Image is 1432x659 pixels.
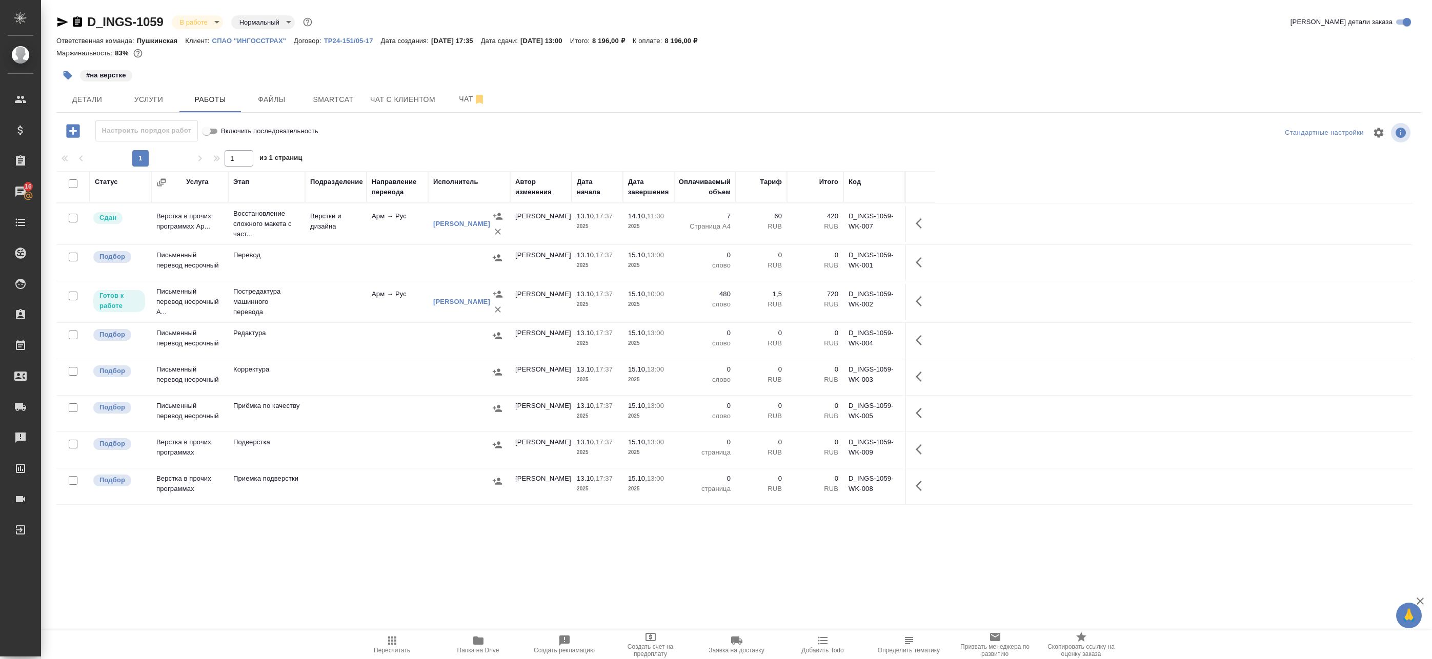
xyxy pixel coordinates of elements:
div: Итого [819,177,838,187]
button: Назначить [490,250,505,265]
p: 2025 [628,447,669,458]
p: 0 [792,328,838,338]
span: Заявка на доставку [709,647,764,654]
p: слово [679,299,731,310]
p: 15.10, [628,251,647,259]
p: 720 [792,289,838,299]
button: Здесь прячутся важные кнопки [910,328,934,353]
a: D_INGS-1059 [87,15,164,29]
div: Можно подбирать исполнителей [92,473,146,487]
div: Автор изменения [515,177,567,197]
p: 13:00 [647,365,664,373]
div: Этап [233,177,249,187]
a: [PERSON_NAME] [433,220,490,228]
p: Корректура [233,364,300,375]
p: 2025 [628,260,669,271]
p: 13.10, [577,402,596,409]
p: Подбор [99,366,125,376]
svg: Отписаться [473,93,486,106]
p: 8 196,00 ₽ [592,37,633,45]
p: 0 [679,328,731,338]
button: Назначить [490,364,505,380]
p: Готов к работе [99,291,139,311]
p: RUB [741,484,782,494]
p: RUB [741,260,782,271]
p: 13.10, [577,475,596,482]
p: ТР24-151/05-17 [324,37,381,45]
p: слово [679,338,731,348]
p: 17:37 [596,438,613,446]
p: слово [679,260,731,271]
span: Чат [448,93,497,106]
p: 0 [741,437,782,447]
div: Код [849,177,861,187]
p: 14.10, [628,212,647,220]
td: [PERSON_NAME] [510,206,572,242]
p: 2025 [628,221,669,232]
td: D_INGS-1059-WK-001 [843,245,905,281]
td: [PERSON_NAME] [510,284,572,320]
p: страница [679,484,731,494]
span: Чат с клиентом [370,93,435,106]
span: Папка на Drive [457,647,499,654]
div: Можно подбирать исполнителей [92,401,146,415]
p: 7 [679,211,731,221]
div: Дата начала [577,177,618,197]
p: 13.10, [577,438,596,446]
p: 17:37 [596,475,613,482]
p: 17:37 [596,402,613,409]
p: 0 [741,328,782,338]
td: D_INGS-1059-WK-003 [843,359,905,395]
span: [PERSON_NAME] детали заказа [1290,17,1393,27]
span: Услуги [124,93,173,106]
p: 0 [679,437,731,447]
p: Страница А4 [679,221,731,232]
td: Верстка в прочих программах [151,432,228,468]
p: 15.10, [628,365,647,373]
button: Доп статусы указывают на важность/срочность заказа [301,15,314,29]
span: 16 [18,181,38,192]
span: на верстке [79,70,133,79]
button: Папка на Drive [435,630,521,659]
p: 13.10, [577,329,596,337]
div: Можно подбирать исполнителей [92,250,146,264]
button: Здесь прячутся важные кнопки [910,364,934,389]
p: RUB [792,299,838,310]
button: Здесь прячутся важные кнопки [910,401,934,425]
td: D_INGS-1059-WK-005 [843,396,905,431]
p: 1,5 [741,289,782,299]
button: Здесь прячутся важные кнопки [910,250,934,275]
p: RUB [792,338,838,348]
button: Создать рекламацию [521,630,608,659]
a: [PERSON_NAME] [433,298,490,305]
p: Сдан [99,213,116,223]
p: 13:00 [647,251,664,259]
td: Письменный перевод несрочный [151,323,228,359]
p: Приемка подверстки [233,473,300,484]
button: Назначить [490,401,505,416]
button: Назначить [490,209,506,224]
p: 0 [741,364,782,375]
button: Скопировать ссылку для ЯМессенджера [56,16,69,28]
p: Пушкинская [137,37,186,45]
div: В работе [231,15,295,29]
p: RUB [792,260,838,271]
button: Здесь прячутся важные кнопки [910,211,934,236]
p: Восстановление сложного макета с част... [233,209,300,239]
p: 13.10, [577,251,596,259]
div: Исполнитель [433,177,478,187]
p: 0 [679,364,731,375]
span: Создать рекламацию [534,647,595,654]
td: [PERSON_NAME] [510,396,572,431]
p: Договор: [294,37,324,45]
span: Включить последовательность [221,126,318,136]
button: Призвать менеджера по развитию [952,630,1038,659]
p: Подбор [99,402,125,413]
div: Менеджер проверил работу исполнителя, передает ее на следующий этап [92,211,146,225]
p: Перевод [233,250,300,260]
p: Итого: [570,37,592,45]
p: 0 [741,250,782,260]
p: 13.10, [577,365,596,373]
p: 0 [741,401,782,411]
p: 13.10, [577,290,596,298]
